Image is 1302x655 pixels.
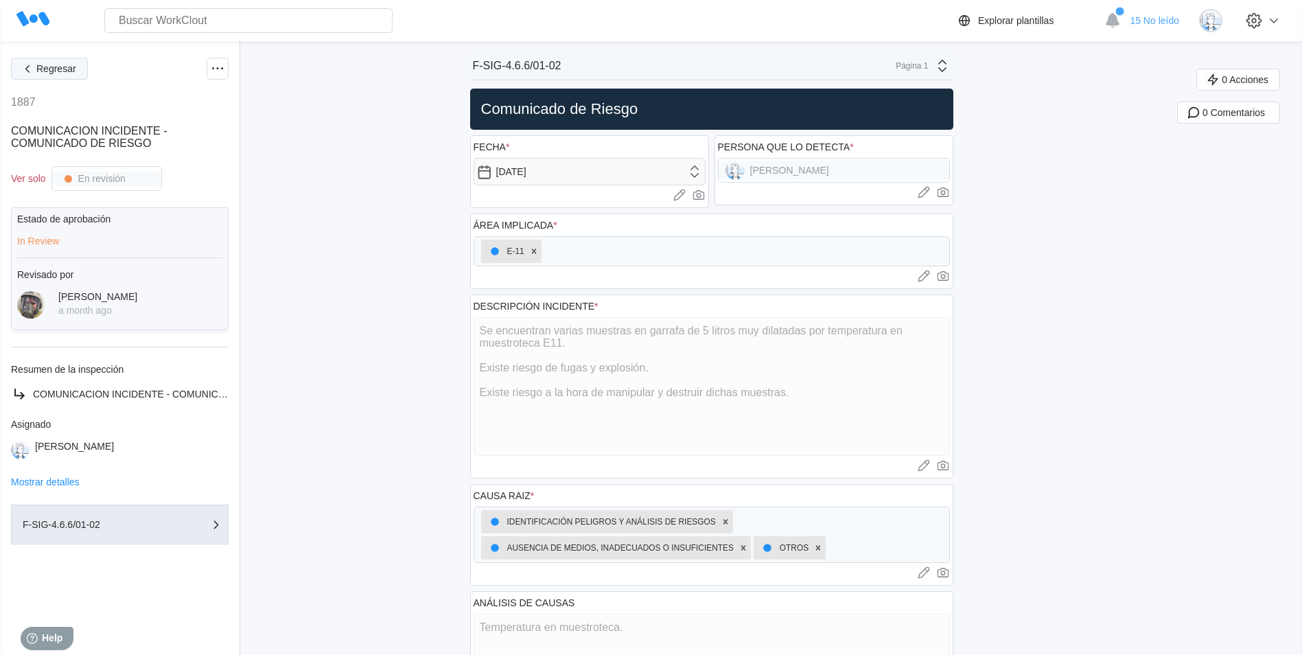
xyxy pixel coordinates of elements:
[1222,75,1268,84] span: 0 Acciones
[35,441,114,459] div: [PERSON_NAME]
[476,100,948,119] h2: Comunicado de Riesgo
[104,8,393,33] input: Buscar WorkClout
[11,173,46,184] div: Ver solo
[1130,15,1179,26] span: 15 No leído
[33,389,295,400] span: COMUNICACION INCIDENTE - COMUNICADO DE RIESGO
[58,291,137,302] div: [PERSON_NAME]
[11,58,88,80] button: Regresar
[58,305,137,316] div: a month ago
[17,235,222,246] div: In Review
[1199,9,1222,32] img: clout-05.png
[11,441,30,459] img: clout-05.png
[1202,108,1265,117] span: 0 Comentarios
[11,477,80,487] button: Mostrar detalles
[718,141,854,152] div: PERSONA QUE LO DETECTA
[894,61,929,71] div: Página 1
[956,12,1098,29] a: Explorar plantillas
[473,60,561,72] div: F-SIG-4.6.6/01-02
[474,220,557,231] div: ÁREA IMPLICADA
[474,301,598,312] div: DESCRIPCIÓN INCIDENTE
[978,15,1054,26] div: Explorar plantillas
[17,214,222,225] div: Estado de aprobación
[474,158,706,185] input: Seleccionar fecha
[17,269,222,280] div: Revisado por
[474,490,535,501] div: CAUSA RAIZ
[474,141,510,152] div: FECHA
[474,317,950,456] textarea: Se encuentran varias muestras en garrafa de 5 litros muy dilatadas por temperatura en muestroteca...
[11,505,229,544] button: F-SIG-4.6.6/01-02
[23,520,160,529] div: F-SIG-4.6.6/01-02
[11,419,229,430] div: Asignado
[11,96,36,108] div: 1887
[11,364,229,375] div: Resumen de la inspección
[11,125,167,149] span: COMUNICACION INCIDENTE - COMUNICADO DE RIESGO
[1177,102,1280,124] button: 0 Comentarios
[17,291,45,319] img: 2f847459-28ef-4a61-85e4-954d408df519.jpg
[11,386,229,402] a: COMUNICACION INCIDENTE - COMUNICADO DE RIESGO
[1196,69,1280,91] button: 0 Acciones
[36,64,76,73] span: Regresar
[474,597,575,608] div: ANÁLISIS DE CAUSAS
